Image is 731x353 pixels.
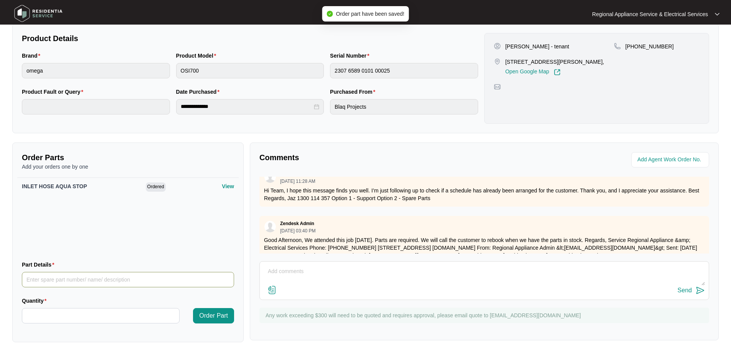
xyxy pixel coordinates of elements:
p: Any work exceeding $300 will need to be quoted and requires approval, please email quote to [EMAI... [266,312,705,319]
label: Date Purchased [176,88,223,96]
span: check-circle [327,11,333,17]
label: Product Model [176,52,219,60]
input: Date Purchased [181,103,313,111]
p: Good Afternoon, We attended this job [DATE]. Parts are required. We will call the customer to reb... [264,236,705,259]
input: Purchased From [330,99,478,114]
label: Brand [22,52,43,60]
div: Send [678,287,692,294]
img: send-icon.svg [696,286,705,295]
img: user-pin [494,43,501,50]
input: Brand [22,63,170,78]
input: Serial Number [330,63,478,78]
img: residentia service logo [12,2,65,25]
p: [DATE] 11:28 AM [280,179,315,184]
img: map-pin [614,43,621,50]
img: dropdown arrow [715,12,719,16]
img: map-pin [494,83,501,90]
p: Add your orders one by one [22,163,234,171]
p: [STREET_ADDRESS][PERSON_NAME], [505,58,604,66]
p: Product Details [22,33,478,44]
span: Order part have been saved! [336,11,404,17]
p: [DATE] 03:40 PM [280,229,315,233]
p: [PHONE_NUMBER] [625,43,674,50]
button: Order Part [193,308,234,323]
label: Quantity [22,297,50,305]
img: file-attachment-doc.svg [267,285,277,295]
p: Order Parts [22,152,234,163]
img: user.svg [264,221,276,232]
img: Link-External [554,69,561,76]
input: Part Details [22,272,234,287]
p: Hi Team, I hope this message finds you well. I’m just following up to check if a schedule has alr... [264,187,705,202]
input: Product Model [176,63,324,78]
p: View [222,182,234,190]
p: Regional Appliance Service & Electrical Services [592,10,708,18]
p: Comments [259,152,479,163]
span: Order Part [199,311,228,320]
input: Add Agent Work Order No. [637,155,705,164]
p: [PERSON_NAME] - tenant [505,43,569,50]
img: user.svg [264,171,276,183]
span: INLET HOSE AQUA STOP [22,183,87,189]
input: Product Fault or Query [22,99,170,114]
button: Send [678,285,705,296]
label: Product Fault or Query [22,88,86,96]
label: Purchased From [330,88,378,96]
span: Ordered [146,182,166,192]
p: Zendesk Admin [280,220,314,227]
a: Open Google Map [505,69,561,76]
img: map-pin [494,58,501,65]
label: Part Details [22,261,58,268]
input: Quantity [22,308,179,323]
label: Serial Number [330,52,372,60]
